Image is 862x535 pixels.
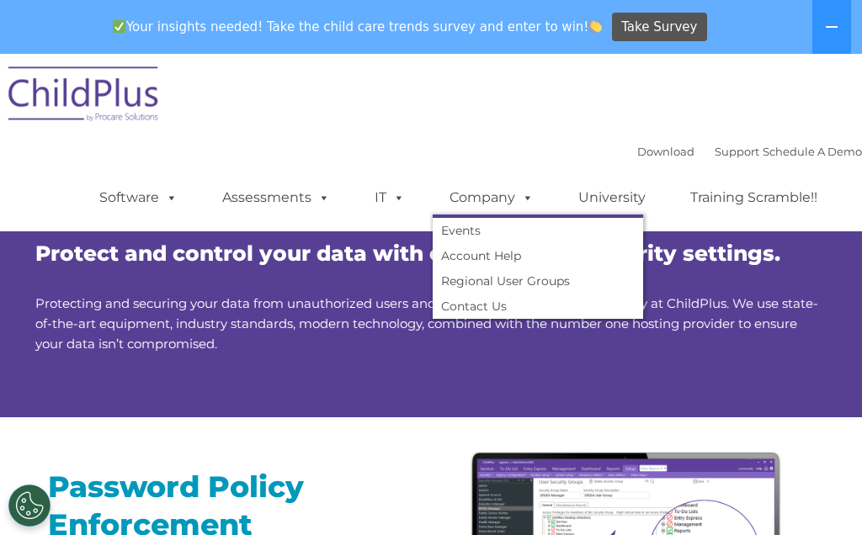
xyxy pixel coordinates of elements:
[82,181,194,215] a: Software
[637,145,862,158] font: |
[763,145,862,158] a: Schedule A Demo
[715,145,759,158] a: Support
[433,268,643,294] a: Regional User Groups
[578,353,862,535] iframe: Chat Widget
[35,241,780,266] span: Protect and control your data with customizable security settings.
[673,181,834,215] a: Training Scramble!!
[35,295,818,352] span: Protecting and securing your data from unauthorized users and unwanted actions is a top priority ...
[113,20,125,33] img: ✅
[612,13,707,42] a: Take Survey
[105,11,609,44] span: Your insights needed! Take the child care trends survey and enter to win!
[561,181,662,215] a: University
[589,20,602,33] img: 👏
[205,181,347,215] a: Assessments
[433,294,643,319] a: Contact Us
[433,218,643,243] a: Events
[621,13,697,42] span: Take Survey
[433,181,551,215] a: Company
[433,243,643,268] a: Account Help
[358,181,422,215] a: IT
[8,485,51,527] button: Cookies Settings
[637,145,694,158] a: Download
